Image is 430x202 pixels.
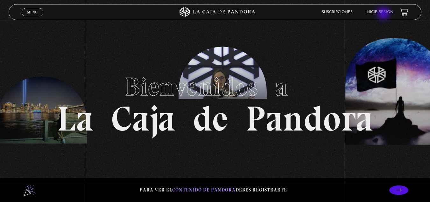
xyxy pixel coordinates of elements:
span: Menu [27,10,38,14]
span: Cerrar [25,15,40,20]
a: Inicie sesión [365,10,393,14]
h1: La Caja de Pandora [57,66,373,136]
span: Bienvenidos a [125,71,306,102]
p: Para ver el debes registrarte [140,186,287,194]
a: Suscripciones [322,10,353,14]
a: View your shopping cart [400,8,408,16]
span: contenido de Pandora [172,187,236,193]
